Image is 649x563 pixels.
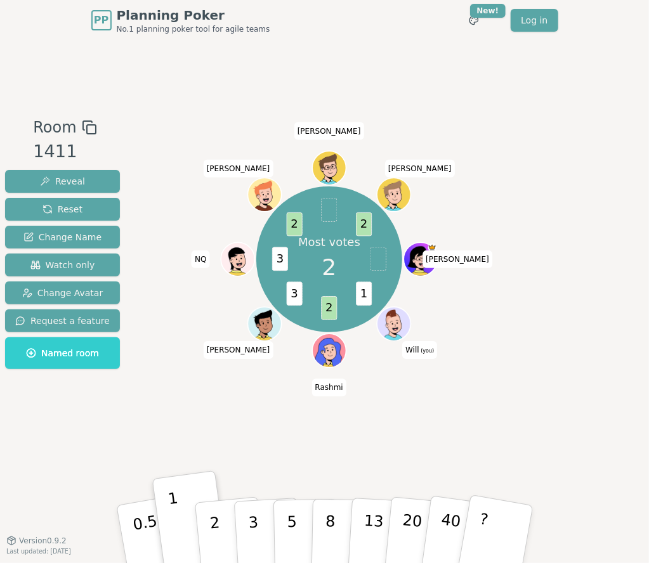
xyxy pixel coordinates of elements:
[5,198,120,221] button: Reset
[23,231,102,243] span: Change Name
[378,308,410,340] button: Click to change your avatar
[5,226,120,249] button: Change Name
[117,6,270,24] span: Planning Poker
[204,160,273,178] span: Click to change your name
[402,341,437,359] span: Click to change your name
[204,341,273,359] span: Click to change your name
[298,234,360,250] p: Most votes
[19,536,67,546] span: Version 0.9.2
[6,548,71,555] span: Last updated: [DATE]
[40,175,85,188] span: Reveal
[356,212,372,236] span: 2
[322,250,336,285] span: 2
[33,116,76,139] span: Room
[470,4,506,18] div: New!
[5,309,120,332] button: Request a feature
[15,314,110,327] span: Request a feature
[5,170,120,193] button: Reveal
[286,212,302,236] span: 2
[26,347,99,359] span: Named room
[419,348,435,354] span: (you)
[30,259,95,271] span: Watch only
[462,9,485,32] button: New!
[385,160,455,178] span: Click to change your name
[356,282,372,306] span: 1
[312,379,346,396] span: Click to change your name
[321,297,337,320] span: 2
[43,203,82,216] span: Reset
[286,282,302,306] span: 3
[117,24,270,34] span: No.1 planning poker tool for agile teams
[6,536,67,546] button: Version0.9.2
[167,489,186,559] p: 1
[511,9,558,32] a: Log in
[272,247,288,271] span: 3
[428,243,436,252] span: Heidi is the host
[294,122,364,140] span: Click to change your name
[33,139,96,165] div: 1411
[22,287,103,299] span: Change Avatar
[94,13,108,28] span: PP
[5,281,120,304] button: Change Avatar
[5,337,120,369] button: Named room
[5,254,120,276] button: Watch only
[91,6,270,34] a: PPPlanning PokerNo.1 planning poker tool for agile teams
[192,250,209,268] span: Click to change your name
[423,250,492,268] span: Click to change your name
